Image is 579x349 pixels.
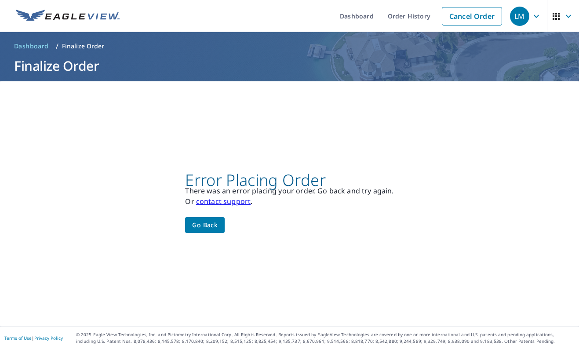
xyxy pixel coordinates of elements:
[192,220,218,231] span: Go back
[196,196,251,206] a: contact support
[11,39,52,53] a: Dashboard
[62,42,105,51] p: Finalize Order
[510,7,529,26] div: LM
[56,41,58,51] li: /
[16,10,120,23] img: EV Logo
[11,57,568,75] h1: Finalize Order
[185,185,393,196] p: There was an error placing your order. Go back and try again.
[4,335,32,341] a: Terms of Use
[11,39,568,53] nav: breadcrumb
[34,335,63,341] a: Privacy Policy
[185,196,393,207] p: Or .
[4,335,63,341] p: |
[14,42,49,51] span: Dashboard
[76,331,575,345] p: © 2025 Eagle View Technologies, Inc. and Pictometry International Corp. All Rights Reserved. Repo...
[442,7,502,25] a: Cancel Order
[185,175,393,185] p: Error Placing Order
[185,217,225,233] button: Go back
